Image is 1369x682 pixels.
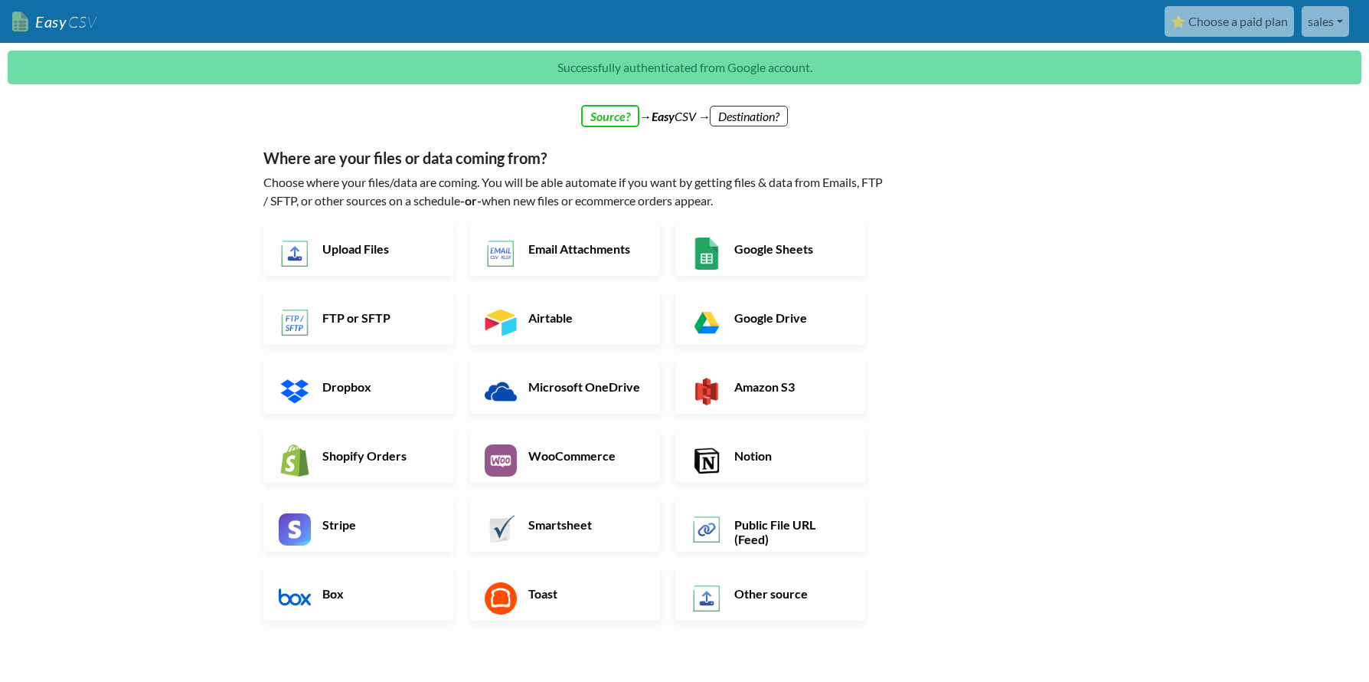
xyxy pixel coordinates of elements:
[469,291,660,345] a: Airtable
[675,498,866,552] a: Public File URL (Feed)
[469,429,660,483] a: WooCommerce
[319,517,439,532] h6: Stripe
[263,149,887,167] h5: Where are your files or data coming from?
[263,222,454,276] a: Upload Files
[319,379,439,394] h6: Dropbox
[279,238,311,270] img: Upload Files App & API
[485,444,517,477] img: WooCommerce App & API
[730,448,851,463] h6: Notion
[691,375,723,408] img: Amazon S3 App & API
[319,586,439,601] h6: Box
[524,379,645,394] h6: Microsoft OneDrive
[675,291,866,345] a: Google Drive
[675,222,866,276] a: Google Sheets
[263,498,454,552] a: Stripe
[12,6,96,38] a: EasyCSV
[730,379,851,394] h6: Amazon S3
[469,567,660,621] a: Toast
[1165,6,1294,37] a: ⭐ Choose a paid plan
[279,375,311,408] img: Dropbox App & API
[279,582,311,615] img: Box App & API
[263,173,887,210] p: Choose where your files/data are coming. You will be able automate if you want by getting files &...
[524,517,645,532] h6: Smartsheet
[319,448,439,463] h6: Shopify Orders
[730,241,851,256] h6: Google Sheets
[67,12,96,31] span: CSV
[730,310,851,325] h6: Google Drive
[319,241,439,256] h6: Upload Files
[485,307,517,339] img: Airtable App & API
[279,307,311,339] img: FTP or SFTP App & API
[263,291,454,345] a: FTP or SFTP
[460,193,482,208] b: -or-
[524,448,645,463] h6: WooCommerce
[319,310,439,325] h6: FTP or SFTP
[691,513,723,546] img: Public File URL App & API
[691,238,723,270] img: Google Sheets App & API
[485,582,517,615] img: Toast App & API
[675,567,866,621] a: Other source
[730,517,851,546] h6: Public File URL (Feed)
[485,513,517,546] img: Smartsheet App & API
[263,429,454,483] a: Shopify Orders
[524,241,645,256] h6: Email Attachments
[675,360,866,414] a: Amazon S3
[469,498,660,552] a: Smartsheet
[263,567,454,621] a: Box
[469,360,660,414] a: Microsoft OneDrive
[675,429,866,483] a: Notion
[485,238,517,270] img: Email New CSV or XLSX File App & API
[263,360,454,414] a: Dropbox
[730,586,851,601] h6: Other source
[524,310,645,325] h6: Airtable
[691,444,723,477] img: Notion App & API
[1302,6,1349,37] a: sales
[691,307,723,339] img: Google Drive App & API
[279,444,311,477] img: Shopify App & API
[248,92,1121,126] div: → CSV →
[279,513,311,546] img: Stripe App & API
[8,51,1361,84] p: Successfully authenticated from Google account.
[691,582,723,615] img: Other Source App & API
[524,586,645,601] h6: Toast
[485,375,517,408] img: Microsoft OneDrive App & API
[469,222,660,276] a: Email Attachments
